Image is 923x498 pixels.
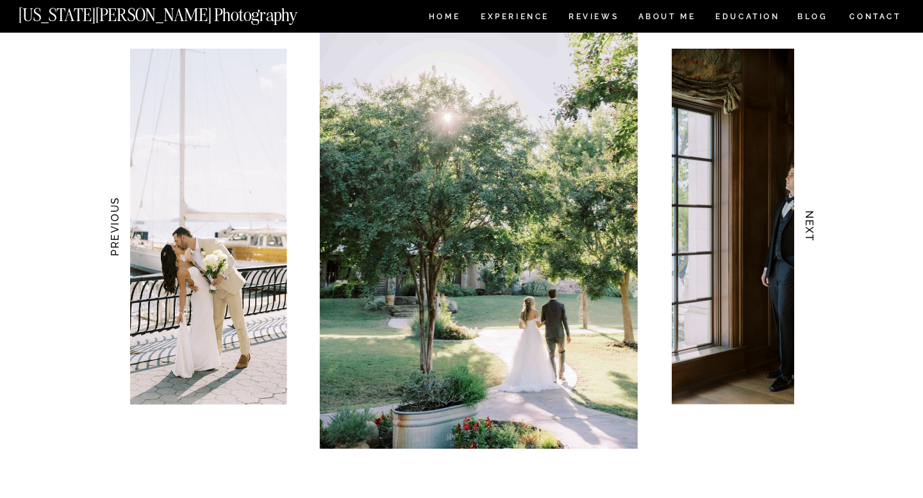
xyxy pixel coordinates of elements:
[108,186,121,267] h3: PREVIOUS
[797,13,828,24] a: BLOG
[714,13,781,24] a: EDUCATION
[481,13,548,24] a: Experience
[803,186,817,267] h3: NEXT
[569,13,617,24] a: REVIEWS
[638,13,696,24] a: ABOUT ME
[426,13,463,24] a: HOME
[19,6,340,17] a: [US_STATE][PERSON_NAME] Photography
[849,10,902,24] a: CONTACT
